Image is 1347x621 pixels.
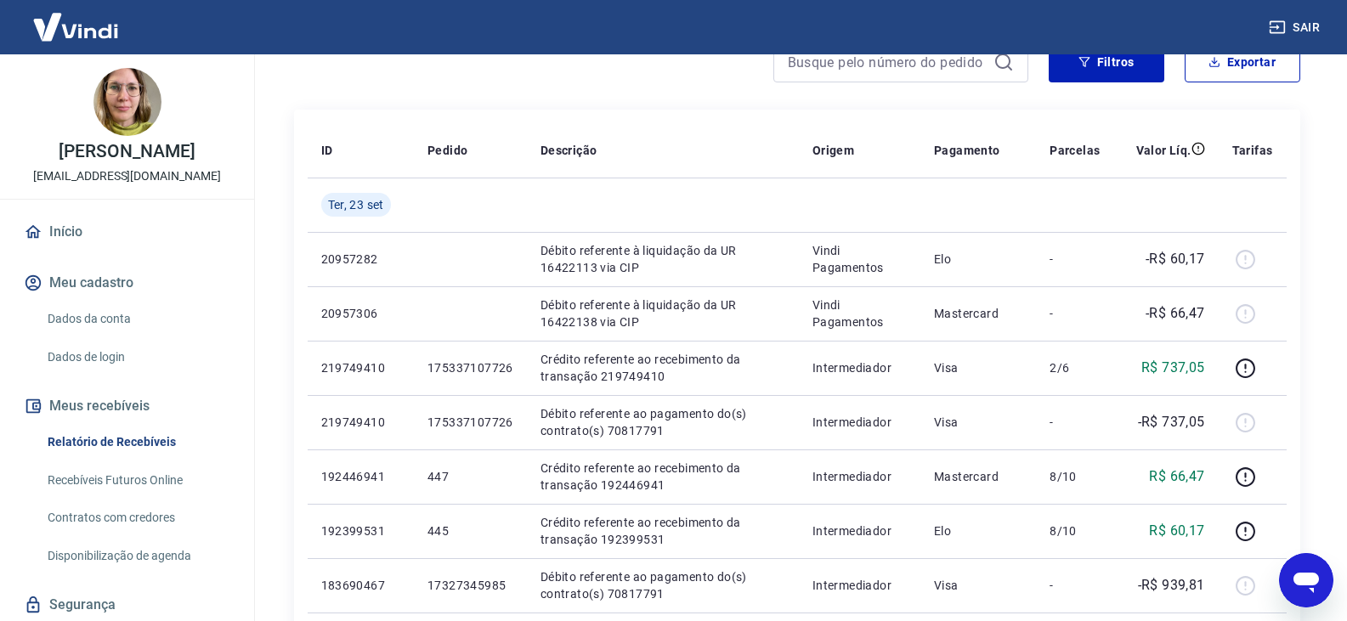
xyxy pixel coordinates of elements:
p: Débito referente ao pagamento do(s) contrato(s) 70817791 [540,568,785,602]
button: Exportar [1185,42,1300,82]
p: 175337107726 [427,359,513,376]
a: Relatório de Recebíveis [41,425,234,460]
p: Descrição [540,142,597,159]
p: Débito referente ao pagamento do(s) contrato(s) 70817791 [540,405,785,439]
p: Intermediador [812,522,907,539]
img: 87f57c15-88ce-4ef7-9099-1f0b81198928.jpeg [93,68,161,136]
a: Início [20,213,234,251]
p: Pedido [427,142,467,159]
p: Pagamento [934,142,1000,159]
p: 8/10 [1050,522,1100,539]
p: R$ 737,05 [1141,358,1205,378]
p: Débito referente à liquidação da UR 16422138 via CIP [540,296,785,330]
p: - [1050,414,1100,431]
a: Contratos com credores [41,500,234,535]
p: Valor Líq. [1136,142,1191,159]
p: Elo [934,251,1022,268]
p: 8/10 [1050,468,1100,485]
p: Parcelas [1050,142,1100,159]
a: Disponibilização de agenda [41,539,234,573]
p: - [1050,251,1100,268]
p: Crédito referente ao recebimento da transação 219749410 [540,351,785,385]
p: 219749410 [321,414,400,431]
span: Ter, 23 set [328,196,384,213]
p: Crédito referente ao recebimento da transação 192446941 [540,460,785,494]
a: Recebíveis Futuros Online [41,463,234,498]
p: Elo [934,522,1022,539]
p: [EMAIL_ADDRESS][DOMAIN_NAME] [33,167,221,185]
p: -R$ 939,81 [1138,575,1205,596]
p: -R$ 66,47 [1146,303,1205,324]
button: Sair [1265,12,1327,43]
p: R$ 60,17 [1149,521,1204,541]
p: -R$ 60,17 [1146,249,1205,269]
p: 447 [427,468,513,485]
p: 192446941 [321,468,400,485]
p: Origem [812,142,854,159]
p: Intermediador [812,359,907,376]
p: Mastercard [934,305,1022,322]
img: Vindi [20,1,131,53]
input: Busque pelo número do pedido [788,49,987,75]
button: Meu cadastro [20,264,234,302]
p: 175337107726 [427,414,513,431]
p: Visa [934,414,1022,431]
p: - [1050,577,1100,594]
p: 20957282 [321,251,400,268]
p: Vindi Pagamentos [812,242,907,276]
button: Meus recebíveis [20,387,234,425]
p: Vindi Pagamentos [812,296,907,330]
p: ID [321,142,333,159]
p: Intermediador [812,577,907,594]
p: 219749410 [321,359,400,376]
p: 17327345985 [427,577,513,594]
p: [PERSON_NAME] [59,143,195,161]
a: Dados de login [41,340,234,375]
p: Crédito referente ao recebimento da transação 192399531 [540,514,785,548]
p: Visa [934,577,1022,594]
p: Intermediador [812,468,907,485]
p: Visa [934,359,1022,376]
iframe: Botão para abrir a janela de mensagens [1279,553,1333,607]
p: - [1050,305,1100,322]
p: -R$ 737,05 [1138,412,1205,432]
p: 192399531 [321,522,400,539]
p: Tarifas [1232,142,1273,159]
p: 2/6 [1050,359,1100,376]
p: Intermediador [812,414,907,431]
p: 20957306 [321,305,400,322]
a: Dados da conta [41,302,234,336]
p: 183690467 [321,577,400,594]
p: 445 [427,522,513,539]
p: Mastercard [934,468,1022,485]
p: R$ 66,47 [1149,466,1204,487]
button: Filtros [1049,42,1164,82]
p: Débito referente à liquidação da UR 16422113 via CIP [540,242,785,276]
